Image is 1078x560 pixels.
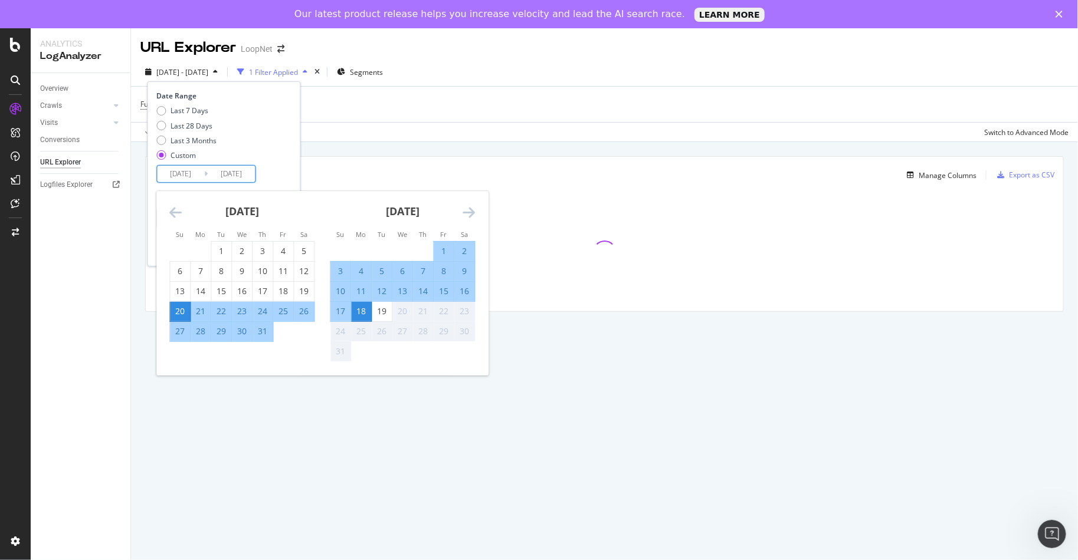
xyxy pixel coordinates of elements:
div: 6 [171,265,191,277]
div: Last 28 Days [157,121,217,131]
div: LoopNet [241,43,273,55]
div: 27 [171,325,191,337]
a: URL Explorer [40,156,122,169]
td: Selected. Monday, August 4, 2025 [351,261,372,281]
td: Choose Friday, July 4, 2025 as your check-out date. It’s available. [273,241,294,261]
div: 22 [434,305,454,317]
input: Start Date [158,166,205,182]
div: URL Explorer [40,156,81,169]
div: 23 [455,305,475,317]
span: Full URL [140,99,166,109]
div: 25 [352,325,372,337]
div: 5 [294,245,314,257]
div: 31 [253,325,273,337]
div: 9 [232,265,253,277]
div: 3 [331,265,351,277]
div: 21 [191,305,211,317]
td: Not available. Sunday, August 31, 2025 [330,341,351,361]
div: 26 [372,325,392,337]
div: 4 [352,265,372,277]
button: Apply [140,123,175,141]
div: 14 [414,285,434,297]
div: 9 [455,265,475,277]
td: Choose Wednesday, July 9, 2025 as your check-out date. It’s available. [232,261,253,281]
td: Selected as start date. Sunday, July 20, 2025 [170,301,191,321]
a: Overview [40,83,122,95]
div: 21 [414,305,434,317]
a: Crawls [40,100,110,112]
small: Fr [280,230,287,239]
td: Selected. Thursday, August 14, 2025 [413,281,434,301]
input: End Date [208,166,255,182]
td: Choose Thursday, July 10, 2025 as your check-out date. It’s available. [253,261,273,281]
small: Su [176,230,184,239]
td: Not available. Friday, August 22, 2025 [434,301,454,321]
td: Selected. Tuesday, August 5, 2025 [372,261,392,281]
td: Choose Tuesday, July 8, 2025 as your check-out date. It’s available. [211,261,232,281]
td: Choose Tuesday, July 15, 2025 as your check-out date. It’s available. [211,281,232,301]
td: Choose Friday, July 11, 2025 as your check-out date. It’s available. [273,261,294,281]
td: Selected. Saturday, August 16, 2025 [454,281,475,301]
td: Selected. Sunday, August 17, 2025 [330,301,351,321]
small: Mo [356,230,366,239]
td: Choose Monday, July 7, 2025 as your check-out date. It’s available. [191,261,211,281]
div: 20 [393,305,413,317]
div: 13 [393,285,413,297]
div: 6 [393,265,413,277]
div: 18 [274,285,294,297]
td: Selected. Saturday, July 26, 2025 [294,301,314,321]
button: 1 Filter Applied [232,62,312,81]
div: 16 [232,285,253,297]
div: 8 [212,265,232,277]
div: 28 [414,325,434,337]
div: 29 [212,325,232,337]
div: 2 [232,245,253,257]
td: Selected. Friday, August 1, 2025 [434,241,454,261]
div: Move forward to switch to the next month. [463,205,476,220]
div: 1 Filter Applied [249,67,298,77]
div: Logfiles Explorer [40,179,93,191]
div: Crawls [40,100,62,112]
div: 5 [372,265,392,277]
a: Visits [40,117,110,129]
strong: [DATE] [225,204,259,218]
small: We [398,230,407,239]
td: Choose Monday, July 14, 2025 as your check-out date. It’s available. [191,281,211,301]
td: Not available. Wednesday, August 27, 2025 [392,321,413,341]
td: Choose Thursday, July 3, 2025 as your check-out date. It’s available. [253,241,273,261]
div: Last 3 Months [157,136,217,146]
div: 24 [253,305,273,317]
div: 28 [191,325,211,337]
div: 13 [171,285,191,297]
td: Selected. Friday, August 8, 2025 [434,261,454,281]
div: 14 [191,285,211,297]
iframe: Intercom live chat [1038,520,1066,548]
td: Selected as end date. Monday, August 18, 2025 [351,301,372,321]
div: Custom [171,150,196,160]
div: 27 [393,325,413,337]
span: [DATE] - [DATE] [156,67,208,77]
button: Switch to Advanced Mode [979,123,1069,141]
small: Tu [218,230,225,239]
td: Choose Tuesday, July 1, 2025 as your check-out date. It’s available. [211,241,232,261]
td: Selected. Friday, August 15, 2025 [434,281,454,301]
div: 17 [331,305,351,317]
div: 26 [294,305,314,317]
button: Manage Columns [902,168,977,182]
td: Selected. Wednesday, August 13, 2025 [392,281,413,301]
small: Th [259,230,267,239]
div: Custom [157,150,217,160]
td: Choose Tuesday, August 19, 2025 as your check-out date. It’s available. [372,301,392,321]
td: Not available. Wednesday, August 20, 2025 [392,301,413,321]
div: 1 [212,245,232,257]
td: Selected. Sunday, August 10, 2025 [330,281,351,301]
div: Last 3 Months [171,136,217,146]
div: 7 [414,265,434,277]
div: Manage Columns [919,170,977,180]
td: Selected. Thursday, July 31, 2025 [253,321,273,341]
div: times [312,66,322,78]
div: 19 [372,305,392,317]
td: Choose Wednesday, July 2, 2025 as your check-out date. It’s available. [232,241,253,261]
td: Not available. Saturday, August 30, 2025 [454,321,475,341]
div: Conversions [40,134,80,146]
